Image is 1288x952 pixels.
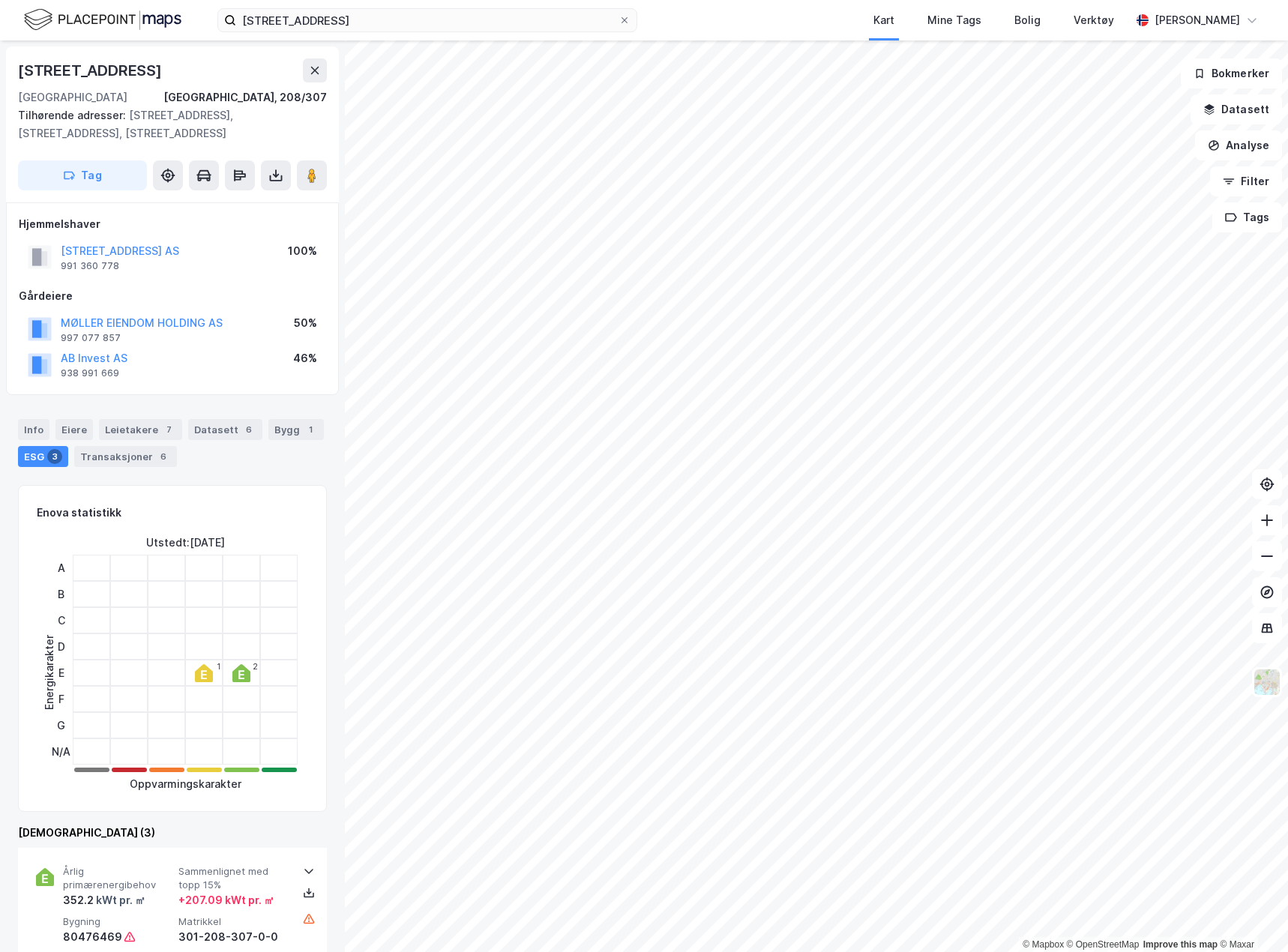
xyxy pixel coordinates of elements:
[18,58,165,82] div: [STREET_ADDRESS]
[18,419,49,440] div: Info
[1155,11,1240,29] div: [PERSON_NAME]
[61,260,119,272] div: 991 360 778
[63,915,172,928] span: Bygning
[241,422,256,437] div: 6
[52,712,70,738] div: G
[873,11,894,29] div: Kart
[99,419,182,440] div: Leietakere
[217,662,220,671] div: 1
[61,367,119,379] div: 938 991 669
[74,446,177,467] div: Transaksjoner
[1191,94,1282,124] button: Datasett
[24,7,181,33] img: logo.f888ab2527a4732fd821a326f86c7f29.svg
[52,607,70,633] div: C
[294,314,317,332] div: 50%
[1195,130,1282,160] button: Analyse
[47,449,62,464] div: 3
[63,865,172,891] span: Årlig primærenergibehov
[1253,668,1281,696] img: Z
[55,419,93,440] div: Eiere
[63,928,122,946] div: 80476469
[1074,11,1114,29] div: Verktøy
[1067,939,1140,950] a: OpenStreetMap
[927,11,981,29] div: Mine Tags
[63,891,145,909] div: 352.2
[1023,939,1064,950] a: Mapbox
[161,422,176,437] div: 7
[1143,939,1218,950] a: Improve this map
[1212,202,1282,232] button: Tags
[146,534,225,552] div: Utstedt : [DATE]
[188,419,262,440] div: Datasett
[52,738,70,765] div: N/A
[52,581,70,607] div: B
[178,865,288,891] span: Sammenlignet med topp 15%
[18,106,315,142] div: [STREET_ADDRESS], [STREET_ADDRESS], [STREET_ADDRESS]
[236,9,619,31] input: Søk på adresse, matrikkel, gårdeiere, leietakere eller personer
[19,287,326,305] div: Gårdeiere
[18,446,68,467] div: ESG
[178,928,288,946] div: 301-208-307-0-0
[268,419,324,440] div: Bygg
[1014,11,1041,29] div: Bolig
[18,88,127,106] div: [GEOGRAPHIC_DATA]
[1210,166,1282,196] button: Filter
[37,504,121,522] div: Enova statistikk
[18,824,327,842] div: [DEMOGRAPHIC_DATA] (3)
[52,555,70,581] div: A
[19,215,326,233] div: Hjemmelshaver
[253,662,258,671] div: 2
[293,349,317,367] div: 46%
[1213,880,1288,952] iframe: Chat Widget
[18,109,129,121] span: Tilhørende adresser:
[18,160,147,190] button: Tag
[163,88,327,106] div: [GEOGRAPHIC_DATA], 208/307
[94,891,145,909] div: kWt pr. ㎡
[1181,58,1282,88] button: Bokmerker
[40,635,58,710] div: Energikarakter
[156,449,171,464] div: 6
[178,891,274,909] div: + 207.09 kWt pr. ㎡
[178,915,288,928] span: Matrikkel
[52,633,70,660] div: D
[288,242,317,260] div: 100%
[61,332,121,344] div: 997 077 857
[303,422,318,437] div: 1
[52,686,70,712] div: F
[130,775,241,793] div: Oppvarmingskarakter
[52,660,70,686] div: E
